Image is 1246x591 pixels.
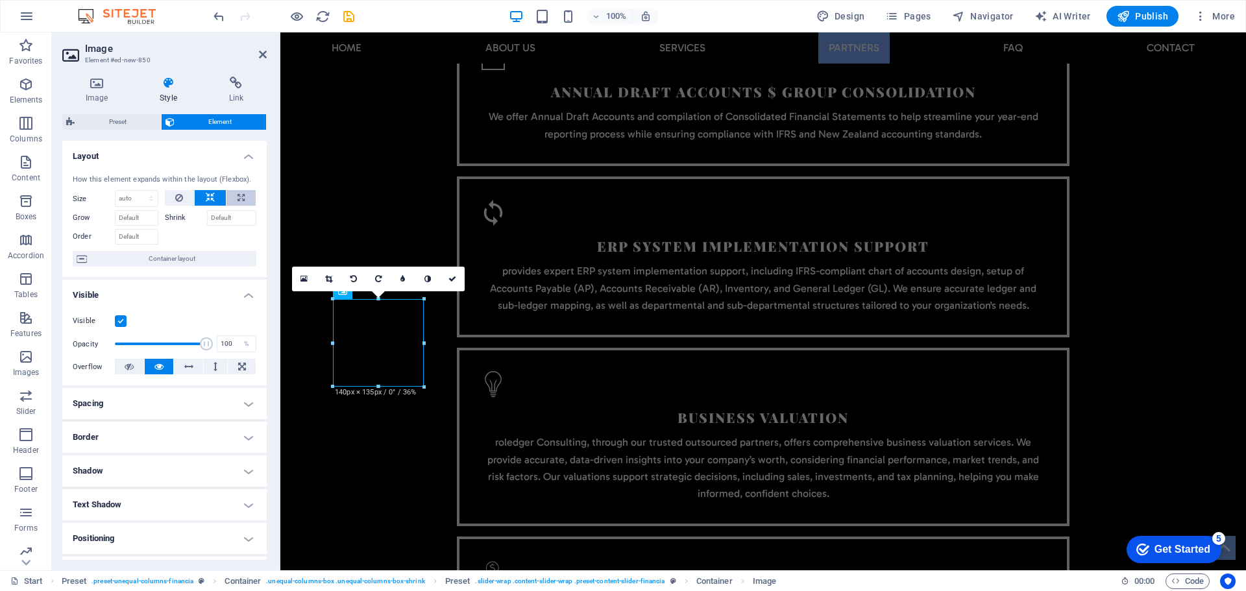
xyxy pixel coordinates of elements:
h3: Element #ed-new-850 [85,54,241,66]
i: This element is a customizable preset [670,577,676,585]
input: Default [207,210,257,226]
a: Blur [391,267,415,291]
button: 100% [587,8,633,24]
h4: Spacing [62,388,267,419]
label: Overflow [73,359,115,375]
span: Click to select. Double-click to edit [62,573,87,589]
p: Footer [14,484,38,494]
span: More [1194,10,1235,23]
iframe: To enrich screen reader interactions, please activate Accessibility in Grammarly extension settings [280,32,1246,570]
button: AI Writer [1029,6,1096,27]
i: Undo: Change width (Ctrl+Z) [212,9,226,24]
h4: Text Shadow [62,489,267,520]
button: Element [162,114,267,130]
i: This element is a customizable preset [199,577,204,585]
h4: Style [136,77,205,104]
nav: breadcrumb [62,573,777,589]
p: Images [13,367,40,378]
iframe: To enrich screen reader interactions, please activate Accessibility in Grammarly extension settings [1116,529,1227,568]
button: reload [315,8,330,24]
label: Size [73,195,115,202]
i: Reload page [315,9,330,24]
span: Publish [1117,10,1168,23]
h4: Visible [62,280,267,303]
p: Slider [16,406,36,416]
button: Usercentrics [1220,573,1236,589]
h6: 100% [606,8,627,24]
span: . preset-unequal-columns-financia [92,573,193,589]
a: Rotate left 90° [341,267,366,291]
button: More [1189,6,1240,27]
a: Crop mode [317,267,341,291]
h4: Transform [62,557,267,588]
button: Preset [62,114,161,130]
h4: Shadow [62,455,267,487]
div: How this element expands within the layout (Flexbox). [73,175,256,186]
p: Forms [14,523,38,533]
label: Grow [73,210,115,226]
button: Navigator [947,6,1019,27]
span: : [1143,576,1145,586]
label: Order [73,229,115,245]
p: Header [13,445,39,455]
span: . slider-wrap .content-slider-wrap .preset-content-slider-financia [475,573,665,589]
h4: Image [62,77,136,104]
span: . unequal-columns-box .unequal-columns-box-shrink [266,573,424,589]
p: Columns [10,134,42,144]
a: Confirm ( Ctrl ⏎ ) [440,267,465,291]
a: Select files from the file manager, stock photos, or upload file(s) [292,267,317,291]
span: Code [1171,573,1204,589]
span: Pages [885,10,931,23]
h4: Layout [62,141,267,164]
span: Navigator [952,10,1014,23]
h4: Border [62,422,267,453]
span: Preset [79,114,157,130]
p: Content [12,173,40,183]
button: undo [211,8,226,24]
img: Editor Logo [75,8,172,24]
button: Click here to leave preview mode and continue editing [289,8,304,24]
p: Elements [10,95,43,105]
span: Click to select. Double-click to edit [696,573,733,589]
i: Save (Ctrl+S) [341,9,356,24]
span: 00 00 [1134,573,1154,589]
span: Element [178,114,263,130]
a: Click to cancel selection. Double-click to open Pages [10,573,43,589]
label: Visible [73,313,115,329]
h4: Positioning [62,523,267,554]
span: Click to select. Double-click to edit [753,573,776,589]
a: Greyscale [415,267,440,291]
p: Favorites [9,56,42,66]
span: AI Writer [1034,10,1091,23]
p: Features [10,328,42,339]
button: Code [1166,573,1210,589]
button: save [341,8,356,24]
button: Container layout [73,251,256,267]
div: % [238,336,256,352]
p: Tables [14,289,38,300]
i: On resize automatically adjust zoom level to fit chosen device. [640,10,652,22]
p: Accordion [8,250,44,261]
a: Rotate right 90° [366,267,391,291]
p: Boxes [16,211,37,222]
h6: Session time [1121,573,1155,589]
input: Default [115,210,158,226]
button: Design [811,6,870,27]
label: Shrink [165,210,207,226]
button: Pages [880,6,936,27]
h2: Image [85,43,267,54]
label: Opacity [73,341,115,348]
input: Default [115,229,158,245]
button: Publish [1106,6,1179,27]
span: Click to select. Double-click to edit [445,573,470,589]
span: Container layout [91,251,252,267]
h4: Link [206,77,267,104]
span: Click to select. Double-click to edit [225,573,261,589]
span: Design [816,10,865,23]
